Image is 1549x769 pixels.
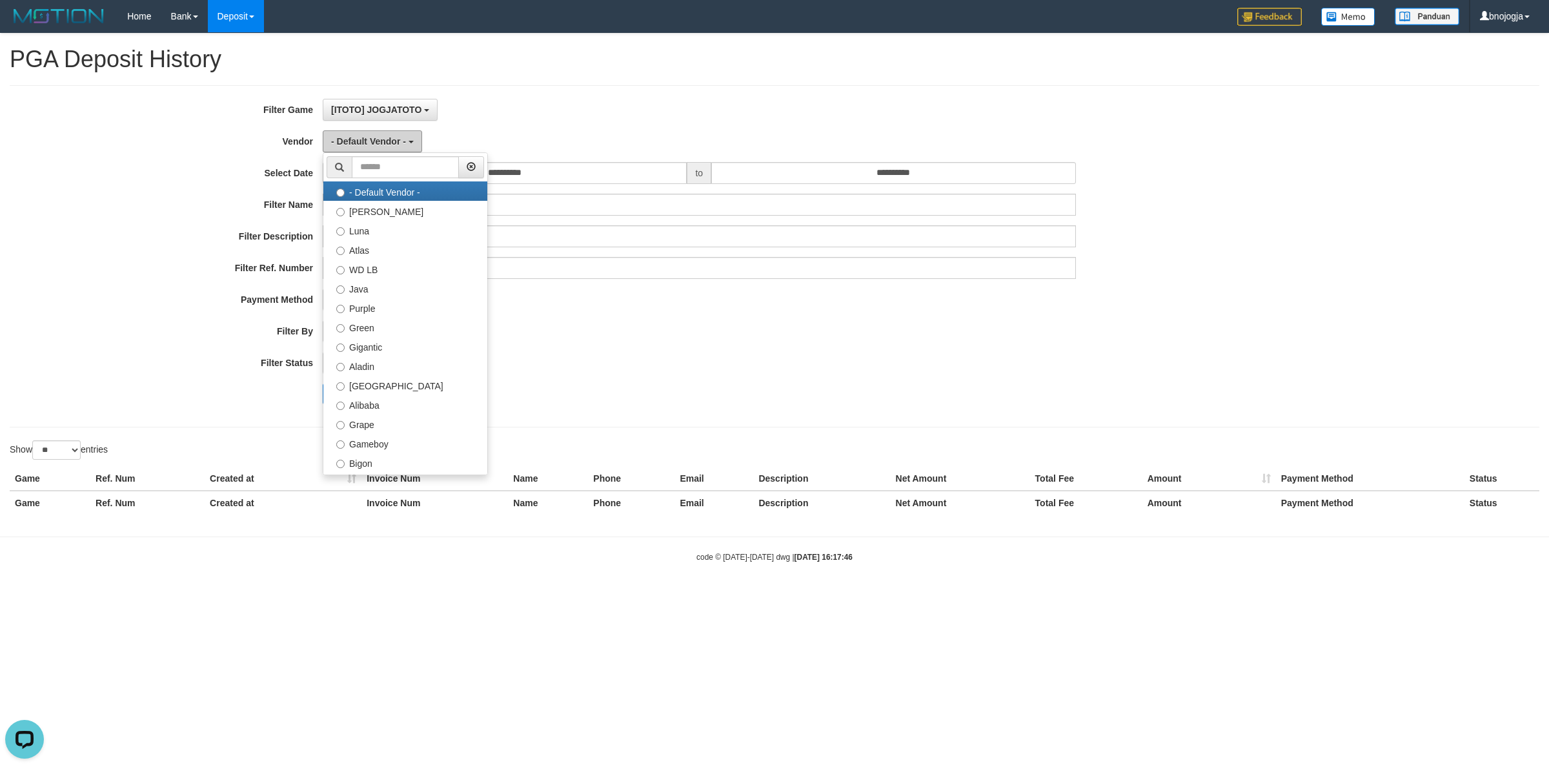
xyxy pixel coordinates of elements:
span: - Default Vendor - [331,136,406,147]
input: [GEOGRAPHIC_DATA] [336,382,345,391]
th: Description [753,467,890,491]
span: to [687,162,711,184]
th: Payment Method [1276,467,1464,491]
th: Ref. Num [90,467,205,491]
input: Purple [336,305,345,313]
button: - Default Vendor - [323,130,422,152]
label: Gameboy [323,433,487,453]
input: Grape [336,421,345,429]
th: Payment Method [1276,491,1464,515]
th: Total Fee [1030,491,1142,515]
small: code © [DATE]-[DATE] dwg | [696,553,853,562]
th: Net Amount [891,467,1030,491]
label: - Default Vendor - [323,181,487,201]
th: Email [674,491,753,515]
input: [PERSON_NAME] [336,208,345,216]
img: Feedback.jpg [1237,8,1302,26]
img: MOTION_logo.png [10,6,108,26]
th: Invoice Num [361,467,508,491]
th: Name [508,467,588,491]
label: Luna [323,220,487,240]
th: Phone [588,467,674,491]
th: Total Fee [1030,467,1142,491]
label: [PERSON_NAME] [323,201,487,220]
th: Game [10,491,90,515]
th: Amount [1142,491,1276,515]
input: Alibaba [336,402,345,410]
input: Java [336,285,345,294]
label: [GEOGRAPHIC_DATA] [323,375,487,395]
label: Purple [323,298,487,317]
h1: PGA Deposit History [10,46,1539,72]
img: panduan.png [1395,8,1459,25]
label: Atlas [323,240,487,259]
label: WD LB [323,259,487,278]
input: Aladin [336,363,345,371]
th: Name [508,491,588,515]
input: WD LB [336,266,345,274]
button: Open LiveChat chat widget [5,5,44,44]
input: Luna [336,227,345,236]
img: Button%20Memo.svg [1321,8,1375,26]
label: Java [323,278,487,298]
input: Gameboy [336,440,345,449]
th: Phone [588,491,674,515]
th: Status [1464,491,1539,515]
input: Bigon [336,460,345,468]
label: Alibaba [323,395,487,414]
th: Ref. Num [90,491,205,515]
input: Gigantic [336,343,345,352]
strong: [DATE] 16:17:46 [795,553,853,562]
label: Aladin [323,356,487,375]
th: Game [10,467,90,491]
label: Allstar [323,472,487,491]
th: Description [753,491,890,515]
th: Created at [205,491,361,515]
label: Green [323,317,487,336]
select: Showentries [32,440,81,460]
label: Gigantic [323,336,487,356]
th: Invoice Num [361,491,508,515]
input: Atlas [336,247,345,255]
button: [ITOTO] JOGJATOTO [323,99,438,121]
label: Bigon [323,453,487,472]
th: Email [674,467,753,491]
label: Grape [323,414,487,433]
input: Green [336,324,345,333]
label: Show entries [10,440,108,460]
th: Net Amount [891,491,1030,515]
input: - Default Vendor - [336,189,345,197]
th: Status [1464,467,1539,491]
th: Amount [1142,467,1276,491]
span: [ITOTO] JOGJATOTO [331,105,421,115]
th: Created at [205,467,361,491]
